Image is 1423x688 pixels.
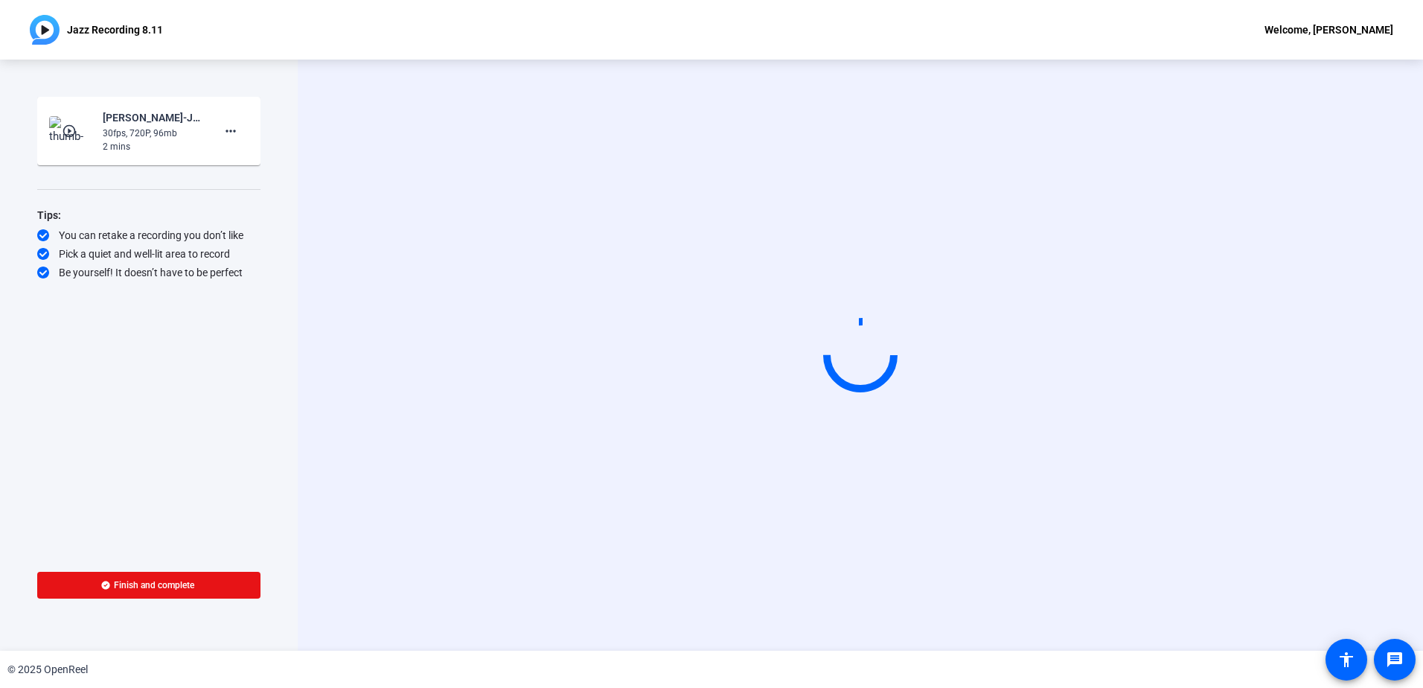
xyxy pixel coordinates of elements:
[30,15,60,45] img: OpenReel logo
[1386,651,1404,669] mat-icon: message
[67,21,163,39] p: Jazz Recording 8.11
[37,228,260,243] div: You can retake a recording you don’t like
[49,116,93,146] img: thumb-nail
[1337,651,1355,669] mat-icon: accessibility
[37,206,260,224] div: Tips:
[62,124,80,138] mat-icon: play_circle_outline
[37,572,260,599] button: Finish and complete
[7,662,88,678] div: © 2025 OpenReel
[103,127,202,140] div: 30fps, 720P, 96mb
[103,140,202,153] div: 2 mins
[37,265,260,280] div: Be yourself! It doesn’t have to be perfect
[1264,21,1393,39] div: Welcome, [PERSON_NAME]
[114,579,194,591] span: Finish and complete
[103,109,202,127] div: [PERSON_NAME]-Jazz Recording 8.11-Jazz Recording 8.11-1755119434084-webcam
[222,122,240,140] mat-icon: more_horiz
[37,246,260,261] div: Pick a quiet and well-lit area to record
